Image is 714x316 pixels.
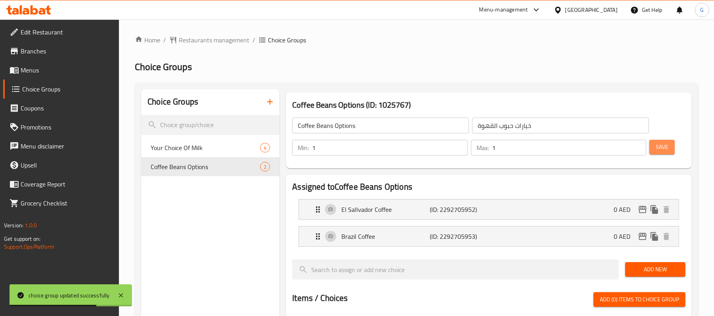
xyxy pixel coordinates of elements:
[292,223,685,250] li: Expand
[700,6,704,14] span: G
[3,23,119,42] a: Edit Restaurant
[3,156,119,175] a: Upsell
[179,35,249,45] span: Restaurants management
[21,65,113,75] span: Menus
[141,115,279,135] input: search
[614,232,637,241] p: 0 AED
[4,220,23,230] span: Version:
[341,232,430,241] p: Brazil Coffee
[299,227,679,246] div: Expand
[151,143,260,152] span: Your Choice Of Milk
[637,204,649,215] button: edit
[3,118,119,137] a: Promotions
[3,80,119,99] a: Choice Groups
[268,35,306,45] span: Choice Groups
[637,230,649,242] button: edit
[625,262,685,277] button: Add New
[292,292,348,304] h2: Items / Choices
[260,143,270,152] div: Choices
[3,61,119,80] a: Menus
[3,175,119,194] a: Coverage Report
[4,234,40,244] span: Get support on:
[660,204,672,215] button: delete
[341,205,430,214] p: El Sallvador Coffee
[292,181,685,193] h2: Assigned to Coffee Beans Options
[22,84,113,94] span: Choice Groups
[21,198,113,208] span: Grocery Checklist
[660,230,672,242] button: delete
[632,265,679,274] span: Add New
[21,179,113,189] span: Coverage Report
[3,99,119,118] a: Coupons
[151,162,260,171] span: Coffee Beans Options
[649,140,675,154] button: Save
[25,220,37,230] span: 1.0.0
[3,42,119,61] a: Branches
[21,122,113,132] span: Promotions
[21,46,113,56] span: Branches
[29,291,110,300] div: choice group updated successfully
[135,58,192,76] span: Choice Groups
[21,103,113,113] span: Coupons
[163,35,166,45] li: /
[430,205,489,214] p: (ID: 2292705952)
[292,196,685,223] li: Expand
[260,163,270,171] span: 2
[292,99,685,111] h3: Coffee Beans Options (ID: 1025767)
[649,204,660,215] button: duplicate
[479,5,528,15] div: Menu-management
[169,35,249,45] a: Restaurants management
[3,137,119,156] a: Menu disclaimer
[135,35,160,45] a: Home
[135,35,698,45] nav: breadcrumb
[21,160,113,170] span: Upsell
[292,259,619,280] input: search
[656,142,668,152] span: Save
[430,232,489,241] p: (ID: 2292705953)
[3,194,119,213] a: Grocery Checklist
[253,35,255,45] li: /
[147,96,198,108] h2: Choice Groups
[600,295,679,305] span: Add (0) items to choice group
[593,292,685,307] button: Add (0) items to choice group
[649,230,660,242] button: duplicate
[299,200,679,219] div: Expand
[4,242,54,252] a: Support.OpsPlatform
[477,143,489,152] p: Max:
[141,138,279,157] div: Your Choice Of Milk4
[260,144,270,152] span: 4
[21,27,113,37] span: Edit Restaurant
[141,157,279,176] div: Coffee Beans Options2
[614,205,637,214] p: 0 AED
[565,6,618,14] div: [GEOGRAPHIC_DATA]
[21,141,113,151] span: Menu disclaimer
[298,143,309,152] p: Min:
